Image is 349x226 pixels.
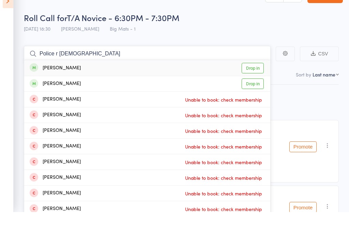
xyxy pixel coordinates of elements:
[183,140,264,150] span: Unable to book: check membership
[30,188,81,195] div: [PERSON_NAME]
[242,92,264,103] a: Drop in
[183,171,264,181] span: Unable to book: check membership
[300,60,339,75] button: CSV
[24,39,50,46] span: [DATE] 18:30
[242,77,264,87] a: Drop in
[183,124,264,134] span: Unable to book: check membership
[183,155,264,166] span: Unable to book: check membership
[67,26,179,37] span: T/A Novice - 6:30PM - 7:30PM
[183,187,264,197] span: Unable to book: check membership
[30,172,81,180] div: [PERSON_NAME]
[296,85,311,92] label: Sort by
[24,60,271,75] input: Search by name
[30,109,81,117] div: [PERSON_NAME]
[30,78,81,86] div: [PERSON_NAME]
[30,203,81,211] div: [PERSON_NAME]
[30,156,81,164] div: [PERSON_NAME]
[183,202,264,212] span: Unable to book: check membership
[24,26,67,37] span: Roll Call for
[307,3,343,17] a: Exit roll call
[61,39,99,46] span: [PERSON_NAME]
[289,155,317,166] button: Promote
[110,39,136,46] span: Big Mats - 1
[30,94,81,102] div: [PERSON_NAME]
[313,85,335,92] div: Last name
[30,141,81,149] div: [PERSON_NAME]
[30,125,81,133] div: [PERSON_NAME]
[183,108,264,119] span: Unable to book: check membership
